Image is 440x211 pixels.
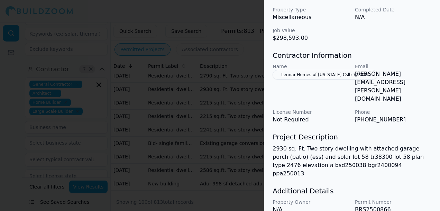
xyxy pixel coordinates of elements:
button: Lennar Homes of [US_STATE] Cslb 728102 [273,70,377,80]
h3: Project Description [273,132,432,142]
p: Name [273,63,349,70]
p: Permit Number [355,199,432,205]
p: Phone [355,109,432,116]
p: N/A [355,13,432,21]
p: Property Owner [273,199,349,205]
p: [PHONE_NUMBER] [355,116,432,124]
p: Completed Date [355,6,432,13]
p: Miscellaneous [273,13,349,21]
h3: Additional Details [273,186,432,196]
p: Not Required [273,116,349,124]
p: 2930 sq. Ft. Two story dwelling with attached garage porch (patio) (ess) and solar lot 58 tr38300... [273,145,432,178]
p: Property Type [273,6,349,13]
p: [PERSON_NAME][EMAIL_ADDRESS][PERSON_NAME][DOMAIN_NAME] [355,70,432,103]
p: Email [355,63,432,70]
p: License Number [273,109,349,116]
h3: Contractor Information [273,51,432,60]
p: Job Value [273,27,349,34]
p: $298,593.00 [273,34,349,42]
